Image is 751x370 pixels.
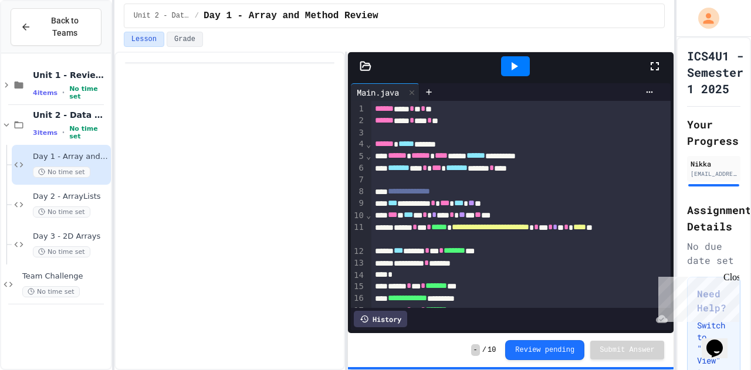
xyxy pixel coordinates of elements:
span: No time set [69,85,109,100]
div: History [354,311,407,327]
div: 12 [351,246,366,257]
span: Unit 2 - Data Structures [134,11,190,21]
div: 8 [351,186,366,198]
span: Fold line [366,151,371,161]
div: 9 [351,198,366,209]
span: 10 [488,345,496,355]
div: 3 [351,127,366,139]
span: Back to Teams [38,15,92,39]
div: 17 [351,305,366,317]
span: / [195,11,199,21]
span: Day 2 - ArrayLists [33,192,109,202]
span: No time set [69,125,109,140]
h1: ICS4U1 - Semester 1 2025 [687,47,743,97]
h2: Your Progress [687,116,740,149]
div: Chat with us now!Close [5,5,81,74]
div: Nikka [691,158,737,169]
span: / [482,345,486,355]
div: [EMAIL_ADDRESS][DOMAIN_NAME] [691,169,737,178]
div: My Account [686,5,722,32]
span: • [62,88,65,97]
div: Main.java [351,83,420,101]
div: 7 [351,174,366,186]
span: Day 1 - Array and Method Review [33,152,109,162]
div: 1 [351,103,366,115]
span: Day 3 - 2D Arrays [33,232,109,242]
span: Team Challenge [22,271,109,281]
span: Fold line [366,211,371,220]
div: 4 [351,138,366,150]
div: Main.java [351,86,405,99]
span: No time set [33,246,90,257]
span: Unit 2 - Data Structures [33,110,109,120]
span: Day 1 - Array and Method Review [204,9,378,23]
button: Review pending [505,340,584,360]
div: 10 [351,210,366,222]
h2: Assignment Details [687,202,740,235]
span: Fold line [366,140,371,149]
span: 4 items [33,89,57,97]
div: 16 [351,293,366,304]
div: 2 [351,115,366,127]
div: No due date set [687,239,740,267]
span: 3 items [33,129,57,137]
button: Grade [167,32,203,47]
span: No time set [22,286,80,297]
button: Submit Answer [590,341,664,359]
span: • [62,128,65,137]
span: Submit Answer [600,345,655,355]
span: No time set [33,206,90,218]
div: 13 [351,257,366,269]
div: 5 [351,151,366,162]
button: Lesson [124,32,164,47]
div: 6 [351,162,366,174]
button: Back to Teams [11,8,102,46]
span: - [471,344,480,356]
div: 14 [351,270,366,281]
iframe: chat widget [702,323,739,358]
span: No time set [33,167,90,178]
span: Unit 1 - Review & Reading and Writing Files [33,70,109,80]
div: 11 [351,222,366,246]
div: 15 [351,281,366,293]
iframe: chat widget [654,272,739,322]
